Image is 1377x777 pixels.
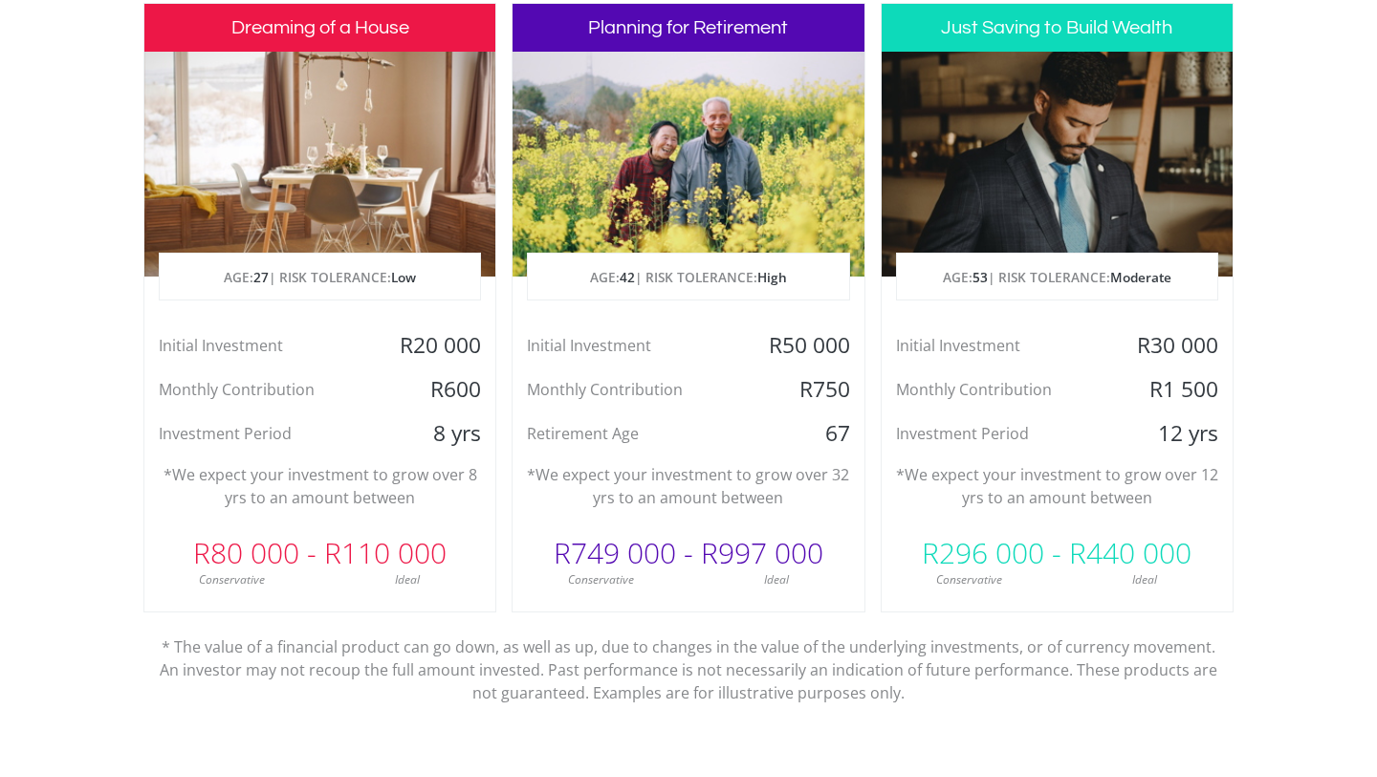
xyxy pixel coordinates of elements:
[747,419,863,448] div: 67
[688,571,864,588] div: Ideal
[513,4,863,52] h3: Planning for Retirement
[144,331,379,360] div: Initial Investment
[882,331,1116,360] div: Initial Investment
[896,463,1218,509] p: *We expect your investment to grow over 12 yrs to an amount between
[897,254,1217,301] p: AGE: | RISK TOLERANCE:
[513,524,863,582] div: R749 000 - R997 000
[513,419,747,448] div: Retirement Age
[620,268,635,286] span: 42
[1110,268,1171,286] span: Moderate
[882,524,1233,582] div: R296 000 - R440 000
[973,268,988,286] span: 53
[882,4,1233,52] h3: Just Saving to Build Wealth
[1116,419,1233,448] div: 12 yrs
[144,4,495,52] h3: Dreaming of a House
[747,375,863,404] div: R750
[757,268,787,286] span: High
[391,268,416,286] span: Low
[144,375,379,404] div: Monthly Contribution
[513,331,747,360] div: Initial Investment
[144,419,379,448] div: Investment Period
[144,571,320,588] div: Conservative
[882,375,1116,404] div: Monthly Contribution
[747,331,863,360] div: R50 000
[1116,331,1233,360] div: R30 000
[144,524,495,582] div: R80 000 - R110 000
[527,463,849,509] p: *We expect your investment to grow over 32 yrs to an amount between
[379,331,495,360] div: R20 000
[513,375,747,404] div: Monthly Contribution
[320,571,496,588] div: Ideal
[882,571,1058,588] div: Conservative
[253,268,269,286] span: 27
[379,375,495,404] div: R600
[160,254,480,301] p: AGE: | RISK TOLERANCE:
[159,463,481,509] p: *We expect your investment to grow over 8 yrs to an amount between
[1057,571,1233,588] div: Ideal
[528,254,848,301] p: AGE: | RISK TOLERANCE:
[379,419,495,448] div: 8 yrs
[513,571,688,588] div: Conservative
[158,612,1219,704] p: * The value of a financial product can go down, as well as up, due to changes in the value of the...
[882,419,1116,448] div: Investment Period
[1116,375,1233,404] div: R1 500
